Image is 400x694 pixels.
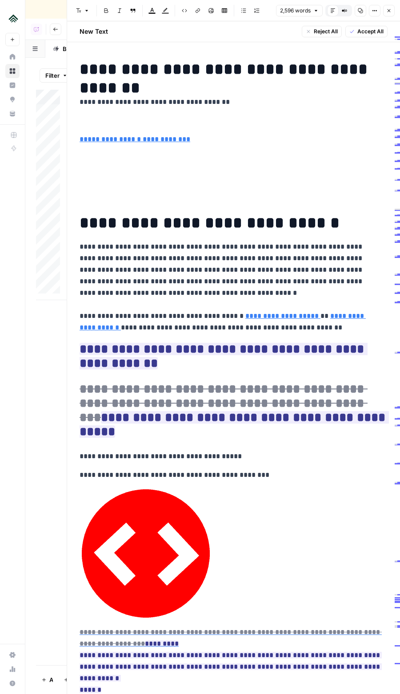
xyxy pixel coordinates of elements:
[5,50,20,64] a: Home
[280,7,311,15] span: 2,596 words
[302,26,342,37] button: Reject All
[5,92,20,107] a: Opportunities
[40,68,73,83] button: Filter
[314,28,338,36] span: Reject All
[45,40,95,58] a: Blank
[5,648,20,662] a: Settings
[5,107,20,121] a: Your Data
[5,78,20,92] a: Insights
[80,27,108,36] h2: New Text
[5,662,20,676] a: Usage
[276,5,323,16] button: 2,596 words
[5,64,20,78] a: Browse
[36,673,58,687] button: Add Row
[45,71,60,80] span: Filter
[345,26,388,37] button: Accept All
[357,28,384,36] span: Accept All
[5,7,20,29] button: Workspace: Uplisting
[5,676,20,690] button: Help + Support
[49,675,53,684] span: Add Row
[5,10,21,26] img: Uplisting Logo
